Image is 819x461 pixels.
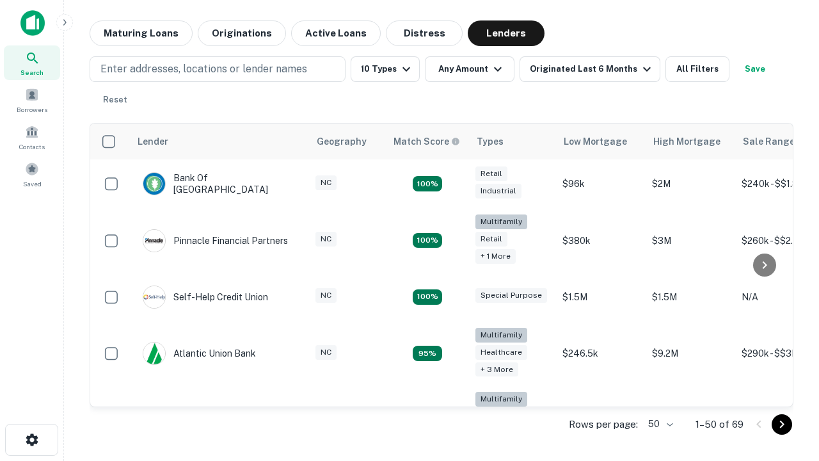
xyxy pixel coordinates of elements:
div: 50 [643,415,675,433]
button: Save your search to get updates of matches that match your search criteria. [735,56,775,82]
div: Lender [138,134,168,149]
span: Contacts [19,142,45,152]
div: Bank Of [GEOGRAPHIC_DATA] [143,172,296,195]
div: Matching Properties: 11, hasApolloMatch: undefined [413,289,442,305]
div: Originated Last 6 Months [530,61,655,77]
button: Go to next page [772,414,792,435]
div: Multifamily [475,328,527,343]
button: Any Amount [425,56,514,82]
p: 1–50 of 69 [696,417,743,432]
img: picture [143,230,165,252]
div: NC [315,288,337,303]
a: Contacts [4,120,60,154]
th: Lender [130,124,309,159]
div: Multifamily [475,214,527,229]
div: Industrial [475,184,521,198]
button: Originated Last 6 Months [520,56,660,82]
a: Search [4,45,60,80]
div: Healthcare [475,345,527,360]
td: $9.2M [646,321,735,386]
img: picture [143,286,165,308]
span: Saved [23,179,42,189]
td: $2M [646,159,735,208]
div: NC [315,232,337,247]
div: The Fidelity Bank [143,407,246,430]
div: High Mortgage [653,134,720,149]
th: Geography [309,124,386,159]
p: Enter addresses, locations or lender names [100,61,307,77]
iframe: Chat Widget [755,318,819,379]
td: $246.5k [556,321,646,386]
div: Pinnacle Financial Partners [143,229,288,252]
a: Saved [4,157,60,191]
span: Borrowers [17,104,47,115]
div: Sale Range [743,134,795,149]
th: High Mortgage [646,124,735,159]
div: Atlantic Union Bank [143,342,256,365]
h6: Match Score [394,134,457,149]
div: Self-help Credit Union [143,286,268,309]
button: Lenders [468,20,545,46]
div: Low Mortgage [564,134,627,149]
div: Geography [317,134,367,149]
button: Originations [198,20,286,46]
a: Borrowers [4,83,60,117]
td: $380k [556,208,646,273]
th: Types [469,124,556,159]
div: Matching Properties: 17, hasApolloMatch: undefined [413,233,442,248]
td: $246k [556,385,646,450]
span: Search [20,67,44,77]
td: $1.5M [646,273,735,321]
div: Types [477,134,504,149]
div: NC [315,175,337,190]
div: + 1 more [475,249,516,264]
button: Distress [386,20,463,46]
div: NC [315,345,337,360]
button: Active Loans [291,20,381,46]
th: Low Mortgage [556,124,646,159]
button: 10 Types [351,56,420,82]
img: picture [143,343,165,364]
td: $1.5M [556,273,646,321]
button: Maturing Loans [90,20,193,46]
div: Multifamily [475,392,527,407]
div: Retail [475,166,507,181]
div: Matching Properties: 16, hasApolloMatch: undefined [413,176,442,191]
div: + 3 more [475,362,518,377]
img: capitalize-icon.png [20,10,45,36]
button: All Filters [665,56,729,82]
div: Matching Properties: 9, hasApolloMatch: undefined [413,346,442,361]
td: $96k [556,159,646,208]
button: Reset [95,87,136,113]
div: Special Purpose [475,288,547,303]
button: Enter addresses, locations or lender names [90,56,346,82]
td: $3.2M [646,385,735,450]
div: Capitalize uses an advanced AI algorithm to match your search with the best lender. The match sco... [394,134,460,149]
p: Rows per page: [569,417,638,432]
td: $3M [646,208,735,273]
img: picture [143,173,165,195]
div: Retail [475,232,507,247]
th: Capitalize uses an advanced AI algorithm to match your search with the best lender. The match sco... [386,124,469,159]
